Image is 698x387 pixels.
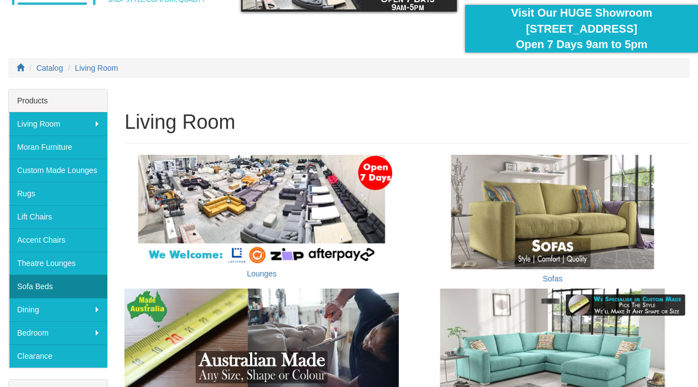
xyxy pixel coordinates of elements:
a: Catalog [37,64,63,72]
div: Visit Our HUGE Showroom [STREET_ADDRESS] Open 7 Days 9am to 5pm [473,5,690,53]
div: Products [9,90,107,112]
a: Custom Made Lounges [9,159,107,182]
a: Lounges [247,269,277,278]
a: Accent Chairs [9,228,107,252]
a: Rugs [9,182,107,205]
a: Theatre Lounges [9,252,107,275]
a: Moran Furniture [9,135,107,159]
a: Sofas [543,274,562,283]
a: Clearance [9,344,107,368]
a: Living Room [75,64,118,72]
a: Lift Chairs [9,205,107,228]
a: Bedroom [9,321,107,344]
a: Living Room [9,112,107,135]
a: Dining [9,298,107,321]
h1: Living Room [124,111,690,133]
img: Sofas [415,155,690,269]
img: Lounges [124,155,399,264]
a: Sofa Beds [9,275,107,298]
